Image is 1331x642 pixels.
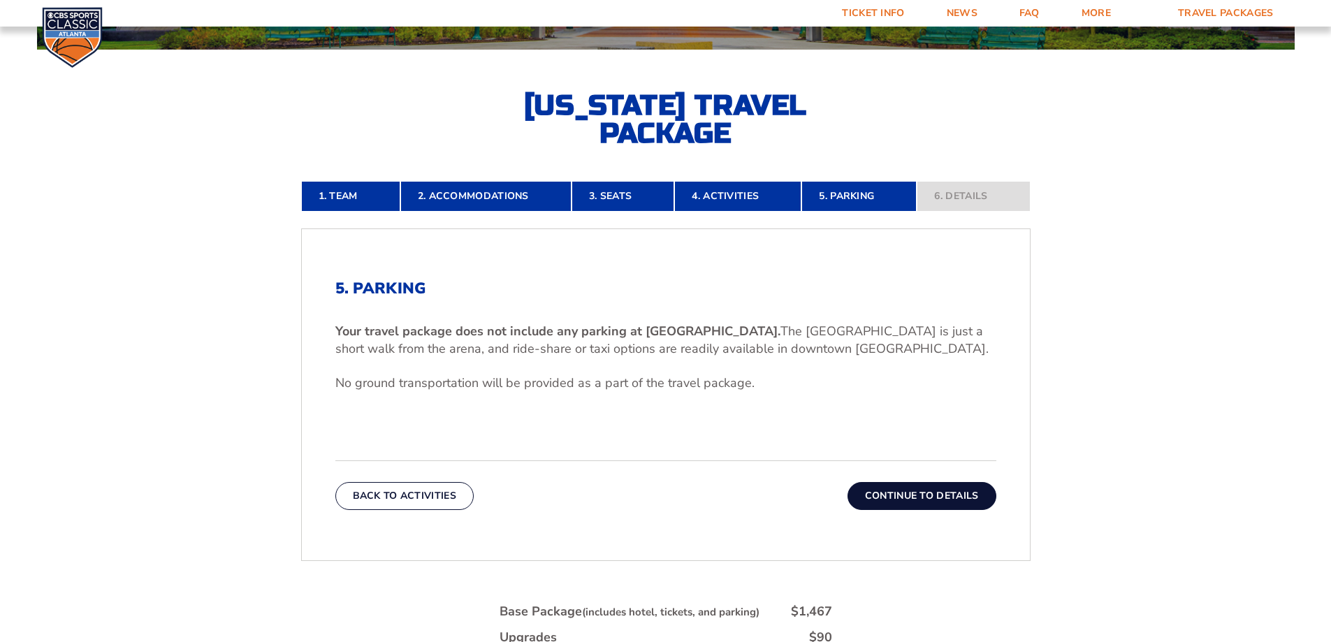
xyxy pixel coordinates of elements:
img: CBS Sports Classic [42,7,103,68]
p: The [GEOGRAPHIC_DATA] is just a short walk from the arena, and ride-share or taxi options are rea... [335,323,996,358]
div: $1,467 [791,603,832,620]
div: Base Package [500,603,759,620]
button: Continue To Details [848,482,996,510]
button: Back To Activities [335,482,474,510]
b: Your travel package does not include any parking at [GEOGRAPHIC_DATA]. [335,323,780,340]
p: No ground transportation will be provided as a part of the travel package. [335,374,996,392]
h2: [US_STATE] Travel Package [512,92,820,147]
a: 3. Seats [572,181,674,212]
a: 4. Activities [674,181,801,212]
h2: 5. Parking [335,279,996,298]
a: 2. Accommodations [400,181,572,212]
a: 1. Team [301,181,400,212]
small: (includes hotel, tickets, and parking) [582,605,759,619]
